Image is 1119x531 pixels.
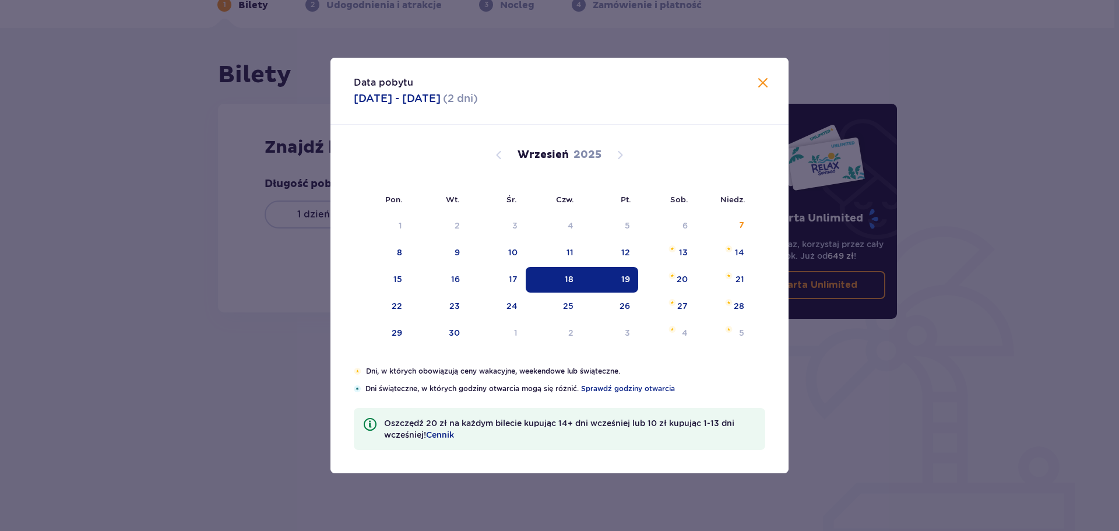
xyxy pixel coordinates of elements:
[446,195,460,204] small: Wt.
[526,267,582,293] td: Selected as start date. czwartek, 18 września 2025
[696,240,752,266] td: Choose niedziela, 14 września 2025 as your check-in date. It’s available.
[392,300,402,312] div: 22
[506,195,517,204] small: Śr.
[638,213,696,239] td: Not available. sobota, 6 września 2025
[330,125,789,366] div: Calendar
[638,267,696,293] td: Choose sobota, 20 września 2025 as your check-in date. It’s available.
[354,294,410,319] td: Choose poniedziałek, 22 września 2025 as your check-in date. It’s available.
[354,240,410,266] td: Choose poniedziałek, 8 września 2025 as your check-in date. It’s available.
[621,247,630,258] div: 12
[509,273,518,285] div: 17
[621,273,630,285] div: 19
[468,294,526,319] td: Choose środa, 24 września 2025 as your check-in date. It’s available.
[526,294,582,319] td: Choose czwartek, 25 września 2025 as your check-in date. It’s available.
[512,220,518,231] div: 3
[526,213,582,239] td: Not available. czwartek, 4 września 2025
[573,148,601,162] p: 2025
[582,213,638,239] td: Not available. piątek, 5 września 2025
[556,195,574,204] small: Czw.
[455,247,460,258] div: 9
[582,240,638,266] td: Choose piątek, 12 września 2025 as your check-in date. It’s available.
[696,213,752,239] td: Not available. niedziela, 7 września 2025
[670,195,688,204] small: Sob.
[518,148,569,162] p: Wrzesień
[449,300,460,312] div: 23
[397,247,402,258] div: 8
[563,300,573,312] div: 25
[468,267,526,293] td: Choose środa, 17 września 2025 as your check-in date. It’s available.
[696,267,752,293] td: Choose niedziela, 21 września 2025 as your check-in date. It’s available.
[354,92,441,106] p: [DATE] - [DATE]
[468,240,526,266] td: Choose środa, 10 września 2025 as your check-in date. It’s available.
[410,294,468,319] td: Choose wtorek, 23 września 2025 as your check-in date. It’s available.
[677,300,688,312] div: 27
[677,273,688,285] div: 20
[443,92,478,106] p: ( 2 dni )
[385,195,403,204] small: Pon.
[625,220,630,231] div: 5
[638,294,696,319] td: Choose sobota, 27 września 2025 as your check-in date. It’s available.
[410,240,468,266] td: Choose wtorek, 9 września 2025 as your check-in date. It’s available.
[468,213,526,239] td: Not available. środa, 3 września 2025
[582,267,638,293] td: Selected as end date. piątek, 19 września 2025
[506,300,518,312] div: 24
[720,195,745,204] small: Niedz.
[620,300,630,312] div: 26
[582,294,638,319] td: Choose piątek, 26 września 2025 as your check-in date. It’s available.
[508,247,518,258] div: 10
[410,267,468,293] td: Choose wtorek, 16 września 2025 as your check-in date. It’s available.
[568,220,573,231] div: 4
[566,247,573,258] div: 11
[679,247,688,258] div: 13
[638,240,696,266] td: Choose sobota, 13 września 2025 as your check-in date. It’s available.
[393,273,402,285] div: 15
[455,220,460,231] div: 2
[526,240,582,266] td: Choose czwartek, 11 września 2025 as your check-in date. It’s available.
[682,220,688,231] div: 6
[354,213,410,239] td: Not available. poniedziałek, 1 września 2025
[621,195,631,204] small: Pt.
[565,273,573,285] div: 18
[451,273,460,285] div: 16
[354,267,410,293] td: Choose poniedziałek, 15 września 2025 as your check-in date. It’s available.
[410,213,468,239] td: Not available. wtorek, 2 września 2025
[696,294,752,319] td: Choose niedziela, 28 września 2025 as your check-in date. It’s available.
[399,220,402,231] div: 1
